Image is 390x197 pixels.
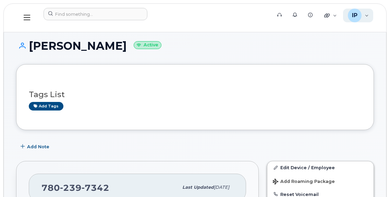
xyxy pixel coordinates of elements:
[134,41,161,49] small: Active
[82,183,109,193] span: 7342
[267,174,374,188] button: Add Roaming Package
[16,40,374,52] h1: [PERSON_NAME]
[60,183,82,193] span: 239
[29,102,63,111] a: Add tags
[214,185,229,190] span: [DATE]
[273,179,335,185] span: Add Roaming Package
[29,90,361,99] h3: Tags List
[182,185,214,190] span: Last updated
[267,161,374,174] a: Edit Device / Employee
[27,143,49,150] span: Add Note
[41,183,109,193] span: 780
[16,140,55,153] button: Add Note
